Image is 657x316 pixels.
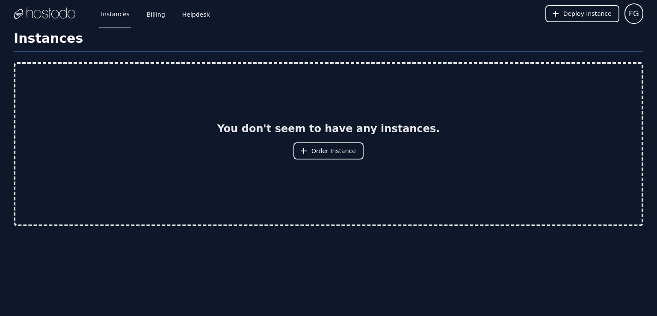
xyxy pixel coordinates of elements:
[545,5,619,22] button: Deploy Instance
[624,3,643,24] button: User menu
[629,8,639,20] span: FG
[563,9,612,18] span: Deploy Instance
[217,122,440,136] h2: You don't seem to have any instances.
[14,31,643,52] h1: Instances
[293,142,364,159] button: Order Instance
[311,147,356,155] span: Order Instance
[14,7,75,20] img: Logo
